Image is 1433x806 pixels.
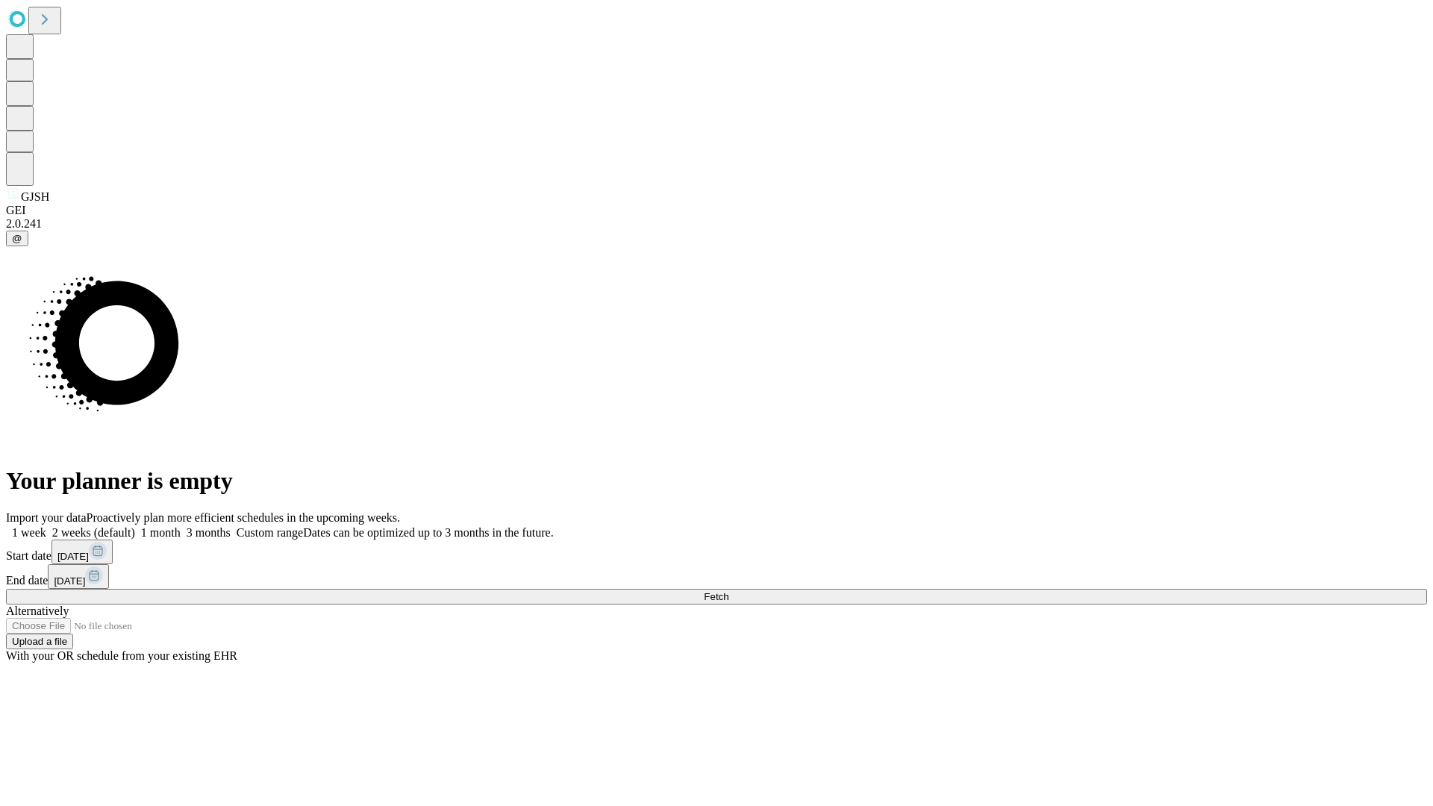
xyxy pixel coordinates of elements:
button: Fetch [6,589,1427,604]
span: [DATE] [54,575,85,587]
button: [DATE] [51,540,113,564]
span: 1 week [12,526,46,539]
span: Alternatively [6,604,69,617]
div: GEI [6,204,1427,217]
span: With your OR schedule from your existing EHR [6,649,237,662]
span: 3 months [187,526,231,539]
span: GJSH [21,190,49,203]
span: Import your data [6,511,87,524]
span: Proactively plan more efficient schedules in the upcoming weeks. [87,511,400,524]
div: End date [6,564,1427,589]
div: 2.0.241 [6,217,1427,231]
span: @ [12,233,22,244]
span: Fetch [704,591,728,602]
span: 1 month [141,526,181,539]
div: Start date [6,540,1427,564]
span: Dates can be optimized up to 3 months in the future. [303,526,553,539]
button: @ [6,231,28,246]
span: 2 weeks (default) [52,526,135,539]
button: Upload a file [6,634,73,649]
span: Custom range [237,526,303,539]
span: [DATE] [57,551,89,562]
button: [DATE] [48,564,109,589]
h1: Your planner is empty [6,467,1427,495]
